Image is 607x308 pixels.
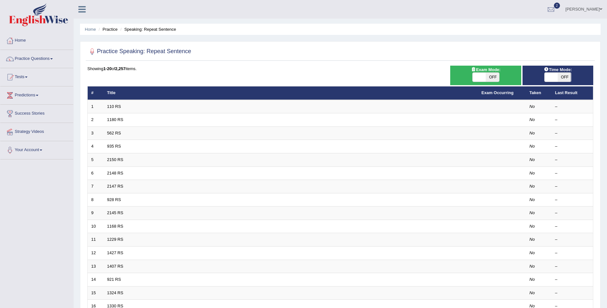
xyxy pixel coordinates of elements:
div: – [555,157,590,163]
td: 5 [88,153,104,167]
a: 1427 RS [107,250,124,255]
a: 935 RS [107,144,121,149]
a: 2148 RS [107,171,124,175]
span: Exam Mode: [468,66,503,73]
td: 7 [88,180,104,193]
td: 2 [88,113,104,127]
em: No [530,210,535,215]
em: No [530,144,535,149]
em: No [530,184,535,189]
div: – [555,237,590,243]
a: 562 RS [107,131,121,135]
td: 6 [88,166,104,180]
li: Practice [97,26,117,32]
div: – [555,183,590,190]
a: Success Stories [0,105,73,121]
a: Exam Occurring [482,90,514,95]
li: Speaking: Repeat Sentence [119,26,176,32]
em: No [530,290,535,295]
td: 8 [88,193,104,207]
th: # [88,86,104,100]
div: – [555,263,590,270]
div: – [555,290,590,296]
em: No [530,197,535,202]
td: 11 [88,233,104,247]
div: – [555,210,590,216]
em: No [530,131,535,135]
a: Practice Questions [0,50,73,66]
a: Tests [0,68,73,84]
em: No [530,104,535,109]
a: 921 RS [107,277,121,282]
a: 1180 RS [107,117,124,122]
a: 2145 RS [107,210,124,215]
th: Last Result [552,86,593,100]
th: Taken [526,86,552,100]
h2: Practice Speaking: Repeat Sentence [87,47,191,56]
th: Title [104,86,478,100]
em: No [530,264,535,269]
a: 1168 RS [107,224,124,229]
a: Your Account [0,141,73,157]
em: No [530,277,535,282]
div: – [555,250,590,256]
td: 12 [88,246,104,260]
a: Predictions [0,86,73,102]
em: No [530,237,535,242]
span: Time Mode: [541,66,574,73]
span: 2 [554,3,560,9]
div: – [555,104,590,110]
a: 1229 RS [107,237,124,242]
div: Showing of items. [87,66,593,72]
b: 1-20 [103,66,112,71]
span: OFF [486,73,499,82]
td: 13 [88,260,104,273]
a: Home [85,27,96,32]
em: No [530,171,535,175]
a: 1324 RS [107,290,124,295]
a: Strategy Videos [0,123,73,139]
td: 1 [88,100,104,113]
div: – [555,130,590,136]
em: No [530,224,535,229]
em: No [530,117,535,122]
a: Home [0,32,73,48]
td: 10 [88,220,104,233]
td: 4 [88,140,104,153]
td: 14 [88,273,104,287]
td: 3 [88,126,104,140]
em: No [530,157,535,162]
td: 9 [88,207,104,220]
div: – [555,197,590,203]
div: – [555,277,590,283]
div: – [555,117,590,123]
td: 15 [88,286,104,300]
a: 2147 RS [107,184,124,189]
div: – [555,170,590,176]
div: Show exams occurring in exams [450,66,521,85]
a: 2150 RS [107,157,124,162]
b: 2,257 [115,66,126,71]
a: 110 RS [107,104,121,109]
span: OFF [558,73,571,82]
em: No [530,250,535,255]
div: – [555,143,590,150]
a: 1407 RS [107,264,124,269]
div: – [555,223,590,230]
a: 928 RS [107,197,121,202]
